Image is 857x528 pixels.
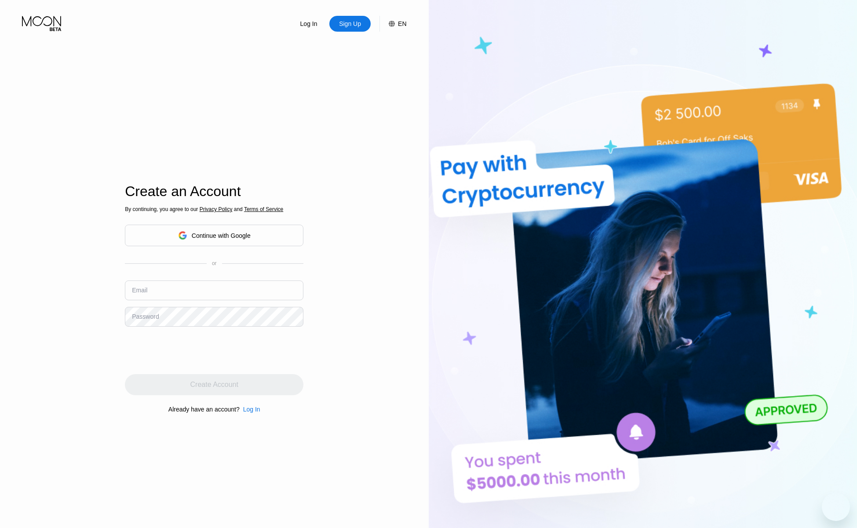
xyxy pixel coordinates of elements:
[244,206,283,212] span: Terms of Service
[125,225,303,246] div: Continue with Google
[288,16,329,32] div: Log In
[192,232,251,239] div: Continue with Google
[132,287,147,294] div: Email
[243,406,260,413] div: Log In
[125,206,303,212] div: By continuing, you agree to our
[168,406,240,413] div: Already have an account?
[125,333,259,368] iframe: reCAPTCHA
[125,183,303,200] div: Create an Account
[200,206,233,212] span: Privacy Policy
[232,206,244,212] span: and
[329,16,371,32] div: Sign Up
[240,406,260,413] div: Log In
[822,493,850,521] iframe: Button to launch messaging window
[212,260,217,266] div: or
[398,20,406,27] div: EN
[338,19,362,28] div: Sign Up
[379,16,406,32] div: EN
[299,19,318,28] div: Log In
[132,313,159,320] div: Password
